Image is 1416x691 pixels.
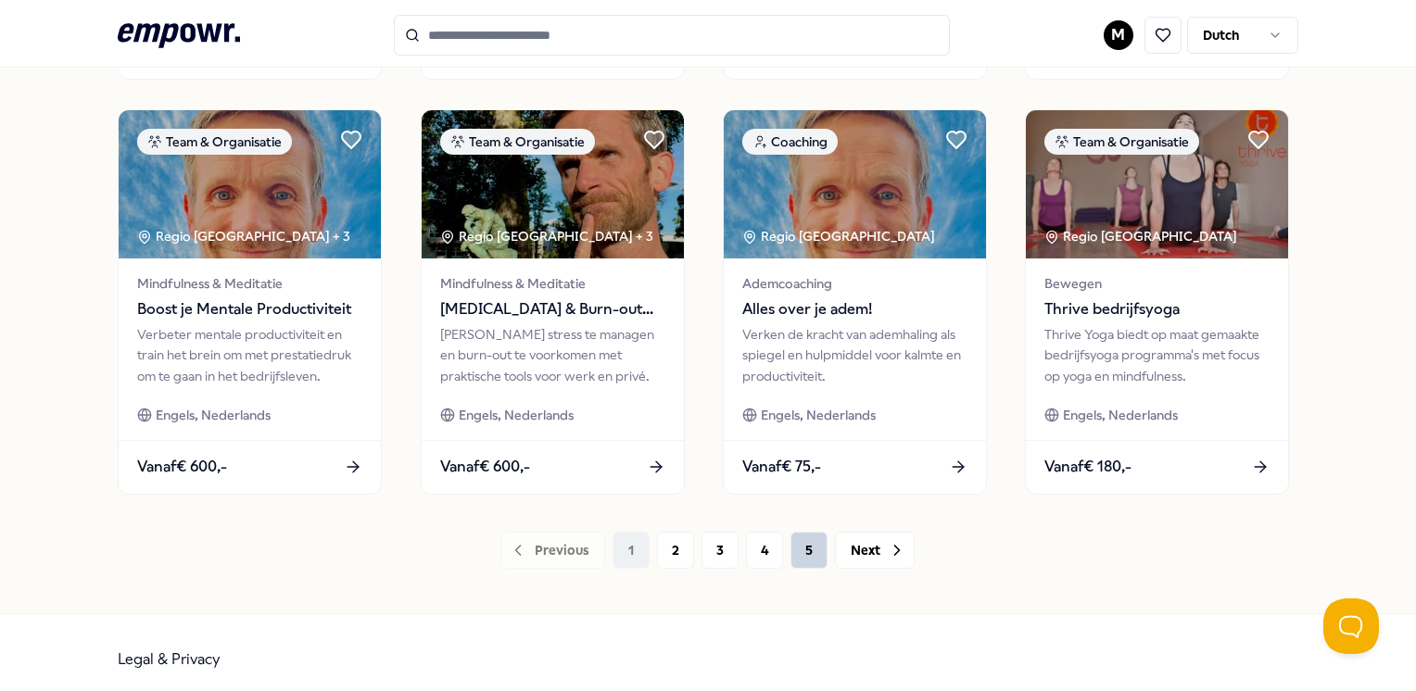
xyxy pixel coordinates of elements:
[137,226,350,246] div: Regio [GEOGRAPHIC_DATA] + 3
[742,324,967,386] div: Verken de kracht van ademhaling als spiegel en hulpmiddel voor kalmte en productiviteit.
[440,297,665,321] span: [MEDICAL_DATA] & Burn-out Preventie
[440,273,665,294] span: Mindfulness & Meditatie
[742,129,838,155] div: Coaching
[118,109,382,495] a: package imageTeam & OrganisatieRegio [GEOGRAPHIC_DATA] + 3Mindfulness & MeditatieBoost je Mentale...
[746,532,783,569] button: 4
[459,405,574,425] span: Engels, Nederlands
[1025,109,1289,495] a: package imageTeam & OrganisatieRegio [GEOGRAPHIC_DATA] BewegenThrive bedrijfsyogaThrive Yoga bied...
[761,405,876,425] span: Engels, Nederlands
[1044,297,1270,321] span: Thrive bedrijfsyoga
[440,226,653,246] div: Regio [GEOGRAPHIC_DATA] + 3
[440,455,530,479] span: Vanaf € 600,-
[742,226,938,246] div: Regio [GEOGRAPHIC_DATA]
[1026,110,1288,258] img: package image
[657,532,694,569] button: 2
[1063,405,1178,425] span: Engels, Nederlands
[1044,129,1199,155] div: Team & Organisatie
[440,324,665,386] div: [PERSON_NAME] stress te managen en burn-out te voorkomen met praktische tools voor werk en privé.
[394,15,950,56] input: Search for products, categories or subcategories
[118,650,221,668] a: Legal & Privacy
[835,532,915,569] button: Next
[1044,324,1270,386] div: Thrive Yoga biedt op maat gemaakte bedrijfsyoga programma's met focus op yoga en mindfulness.
[742,273,967,294] span: Ademcoaching
[1104,20,1133,50] button: M
[156,405,271,425] span: Engels, Nederlands
[137,324,362,386] div: Verbeter mentale productiviteit en train het brein om met prestatiedruk om te gaan in het bedrijf...
[422,110,684,258] img: package image
[440,129,595,155] div: Team & Organisatie
[421,109,685,495] a: package imageTeam & OrganisatieRegio [GEOGRAPHIC_DATA] + 3Mindfulness & Meditatie[MEDICAL_DATA] &...
[137,297,362,321] span: Boost je Mentale Productiviteit
[1044,273,1270,294] span: Bewegen
[724,110,986,258] img: package image
[137,273,362,294] span: Mindfulness & Meditatie
[1044,455,1132,479] span: Vanaf € 180,-
[119,110,381,258] img: package image
[137,129,292,155] div: Team & Organisatie
[1323,598,1379,654] iframe: Help Scout Beacon - Open
[723,109,987,495] a: package imageCoachingRegio [GEOGRAPHIC_DATA] AdemcoachingAlles over je adem!Verken de kracht van ...
[742,455,821,479] span: Vanaf € 75,-
[742,297,967,321] span: Alles over je adem!
[1044,226,1240,246] div: Regio [GEOGRAPHIC_DATA]
[790,532,828,569] button: 5
[702,532,739,569] button: 3
[137,455,227,479] span: Vanaf € 600,-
